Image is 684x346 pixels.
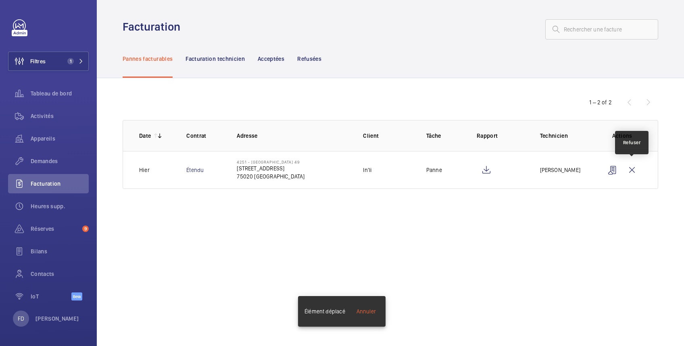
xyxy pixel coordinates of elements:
span: Facturation [31,180,89,188]
span: Demandes [31,157,89,165]
p: Contrat [186,132,224,140]
div: 1 – 2 of 2 [589,98,612,106]
span: IoT [31,292,71,300]
button: Annuler [348,302,384,321]
div: Élément déplacé [304,307,345,315]
span: Contacts [31,270,89,278]
p: Hier [139,166,150,174]
p: Actions [603,132,642,140]
div: Annuler [357,307,376,315]
span: 1 [67,58,74,64]
div: Refuser [623,139,641,146]
p: [STREET_ADDRESS] [237,164,304,172]
p: Client [363,132,413,140]
input: Rechercher une facture [545,19,658,39]
p: Pannes facturables [123,55,173,63]
span: Réserves [31,225,79,233]
span: Activités [31,112,89,120]
a: Étendu [186,167,204,173]
p: FD [18,315,24,323]
span: Tableau de bord [31,89,89,97]
p: Adresse [237,132,350,140]
p: 4251 - [GEOGRAPHIC_DATA] 49 [237,160,304,164]
p: Date [139,132,151,140]
span: Heures supp. [31,202,89,210]
p: Facturation technicien [186,55,245,63]
p: Tâche [426,132,464,140]
span: Bilans [31,247,89,255]
p: 75020 [GEOGRAPHIC_DATA] [237,172,304,180]
span: Beta [71,292,82,300]
span: 9 [82,226,89,232]
p: Technicien [540,132,590,140]
span: Filtres [30,57,46,65]
p: [PERSON_NAME] [35,315,79,323]
p: Acceptées [258,55,284,63]
p: [PERSON_NAME] [540,166,580,174]
h1: Facturation [123,19,185,34]
p: Refusées [297,55,321,63]
span: Appareils [31,135,89,143]
p: Panne [426,166,442,174]
p: In'li [363,166,372,174]
p: Rapport [477,132,527,140]
button: Filtres1 [8,52,89,71]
